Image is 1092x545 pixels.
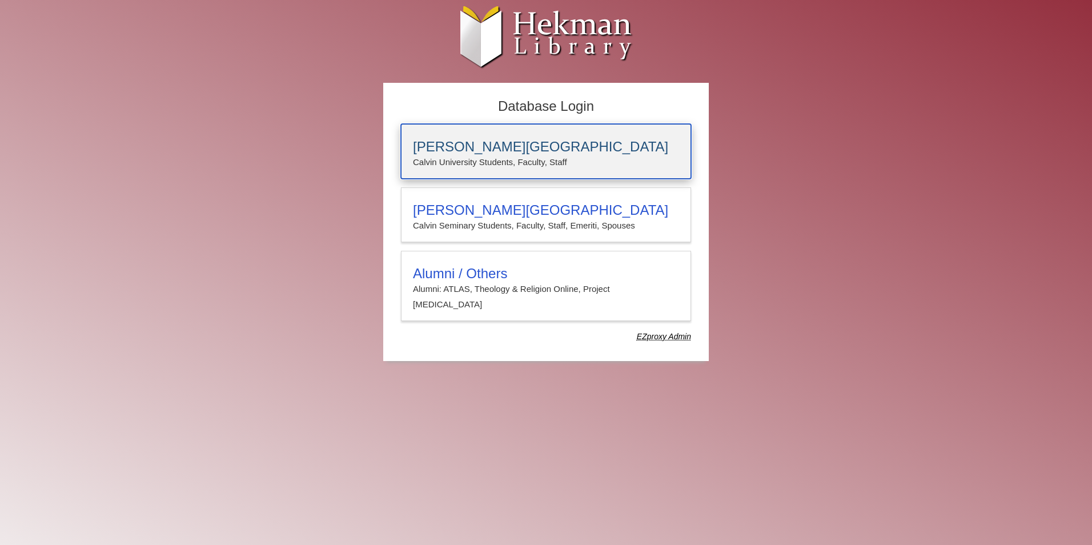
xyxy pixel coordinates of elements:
a: [PERSON_NAME][GEOGRAPHIC_DATA]Calvin Seminary Students, Faculty, Staff, Emeriti, Spouses [401,187,691,242]
h2: Database Login [395,95,697,118]
h3: [PERSON_NAME][GEOGRAPHIC_DATA] [413,139,679,155]
a: [PERSON_NAME][GEOGRAPHIC_DATA]Calvin University Students, Faculty, Staff [401,124,691,179]
h3: [PERSON_NAME][GEOGRAPHIC_DATA] [413,202,679,218]
p: Calvin University Students, Faculty, Staff [413,155,679,170]
dfn: Use Alumni login [637,332,691,341]
summary: Alumni / OthersAlumni: ATLAS, Theology & Religion Online, Project [MEDICAL_DATA] [413,266,679,312]
p: Calvin Seminary Students, Faculty, Staff, Emeriti, Spouses [413,218,679,233]
h3: Alumni / Others [413,266,679,282]
p: Alumni: ATLAS, Theology & Religion Online, Project [MEDICAL_DATA] [413,282,679,312]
